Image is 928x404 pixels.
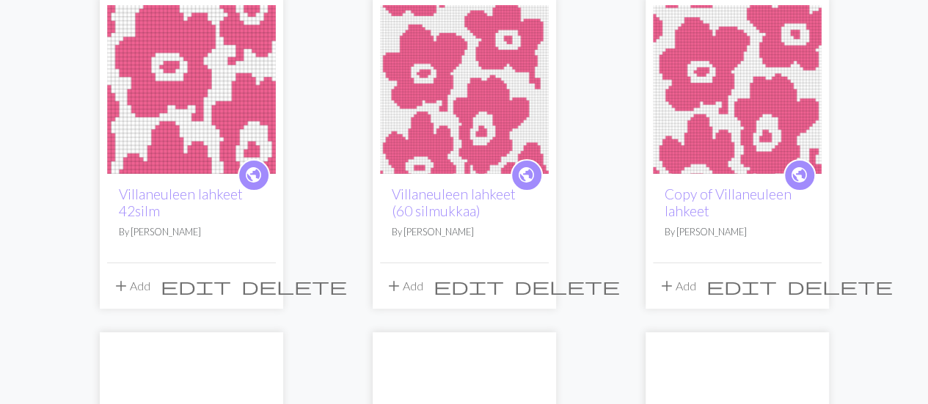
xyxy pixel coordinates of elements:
[112,276,130,296] span: add
[790,161,808,190] i: public
[653,81,822,95] a: Villaneuleen lahkeet
[385,276,403,296] span: add
[380,5,549,174] img: Villaneuleen lahkeet
[392,186,516,219] a: Villaneuleen lahkeet (60 silmukkaa)
[665,186,792,219] a: Copy of Villaneuleen lahkeet
[665,225,810,239] p: By [PERSON_NAME]
[156,272,236,300] button: Edit
[658,276,676,296] span: add
[380,81,549,95] a: Villaneuleen lahkeet
[517,161,536,190] i: public
[514,276,620,296] span: delete
[434,277,504,295] i: Edit
[161,277,231,295] i: Edit
[511,159,543,191] a: public
[161,276,231,296] span: edit
[434,276,504,296] span: edit
[238,159,270,191] a: public
[701,272,782,300] button: Edit
[241,276,347,296] span: delete
[782,272,898,300] button: Delete
[790,164,808,186] span: public
[517,164,536,186] span: public
[380,272,428,300] button: Add
[244,161,263,190] i: public
[392,225,537,239] p: By [PERSON_NAME]
[119,225,264,239] p: By [PERSON_NAME]
[706,276,777,296] span: edit
[706,277,777,295] i: Edit
[428,272,509,300] button: Edit
[107,272,156,300] button: Add
[653,5,822,174] img: Villaneuleen lahkeet
[783,159,816,191] a: public
[107,5,276,174] img: Villaneuleen lahkeet
[119,186,243,219] a: Villaneuleen lahkeet 42silm
[653,272,701,300] button: Add
[787,276,893,296] span: delete
[509,272,625,300] button: Delete
[107,81,276,95] a: Villaneuleen lahkeet
[244,164,263,186] span: public
[236,272,352,300] button: Delete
